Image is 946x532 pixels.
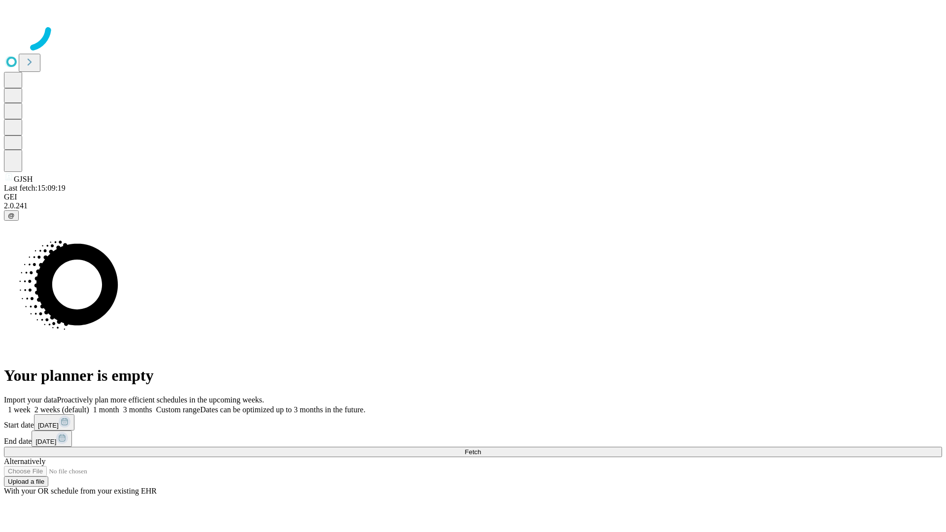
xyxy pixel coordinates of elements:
[8,405,31,414] span: 1 week
[200,405,365,414] span: Dates can be optimized up to 3 months in the future.
[34,414,74,431] button: [DATE]
[4,193,942,201] div: GEI
[465,448,481,456] span: Fetch
[57,396,264,404] span: Proactively plan more efficient schedules in the upcoming weeks.
[4,210,19,221] button: @
[4,184,66,192] span: Last fetch: 15:09:19
[4,366,942,385] h1: Your planner is empty
[123,405,152,414] span: 3 months
[4,487,157,495] span: With your OR schedule from your existing EHR
[32,431,72,447] button: [DATE]
[8,212,15,219] span: @
[4,457,45,465] span: Alternatively
[4,396,57,404] span: Import your data
[4,447,942,457] button: Fetch
[4,201,942,210] div: 2.0.241
[35,438,56,445] span: [DATE]
[156,405,200,414] span: Custom range
[4,476,48,487] button: Upload a file
[4,414,942,431] div: Start date
[4,431,942,447] div: End date
[14,175,33,183] span: GJSH
[34,405,89,414] span: 2 weeks (default)
[93,405,119,414] span: 1 month
[38,422,59,429] span: [DATE]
